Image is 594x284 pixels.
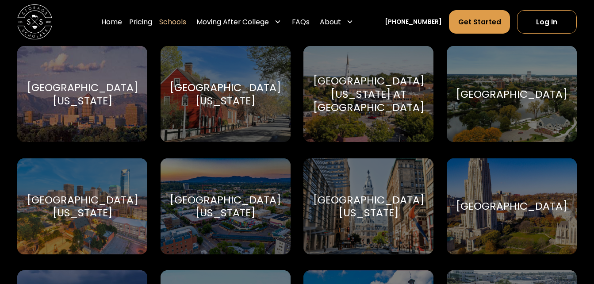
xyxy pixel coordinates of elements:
[447,158,577,254] a: Go to selected school
[320,17,341,27] div: About
[447,46,577,142] a: Go to selected school
[17,4,52,39] a: home
[303,158,433,254] a: Go to selected school
[313,74,424,114] div: [GEOGRAPHIC_DATA][US_STATE] at [GEOGRAPHIC_DATA]
[17,158,147,254] a: Go to selected school
[161,46,291,142] a: Go to selected school
[292,10,310,34] a: FAQs
[456,88,567,101] div: [GEOGRAPHIC_DATA]
[456,200,567,213] div: [GEOGRAPHIC_DATA]
[313,193,424,219] div: [GEOGRAPHIC_DATA][US_STATE]
[101,10,122,34] a: Home
[27,81,138,107] div: [GEOGRAPHIC_DATA][US_STATE]
[161,158,291,254] a: Go to selected school
[129,10,152,34] a: Pricing
[303,46,433,142] a: Go to selected school
[159,10,186,34] a: Schools
[449,10,510,34] a: Get Started
[385,17,442,27] a: [PHONE_NUMBER]
[170,81,281,107] div: [GEOGRAPHIC_DATA][US_STATE]
[517,10,576,34] a: Log In
[196,17,269,27] div: Moving After College
[27,193,138,219] div: [GEOGRAPHIC_DATA][US_STATE]
[317,10,357,34] div: About
[17,4,52,39] img: Storage Scholars main logo
[193,10,285,34] div: Moving After College
[17,46,147,142] a: Go to selected school
[170,193,281,219] div: [GEOGRAPHIC_DATA][US_STATE]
